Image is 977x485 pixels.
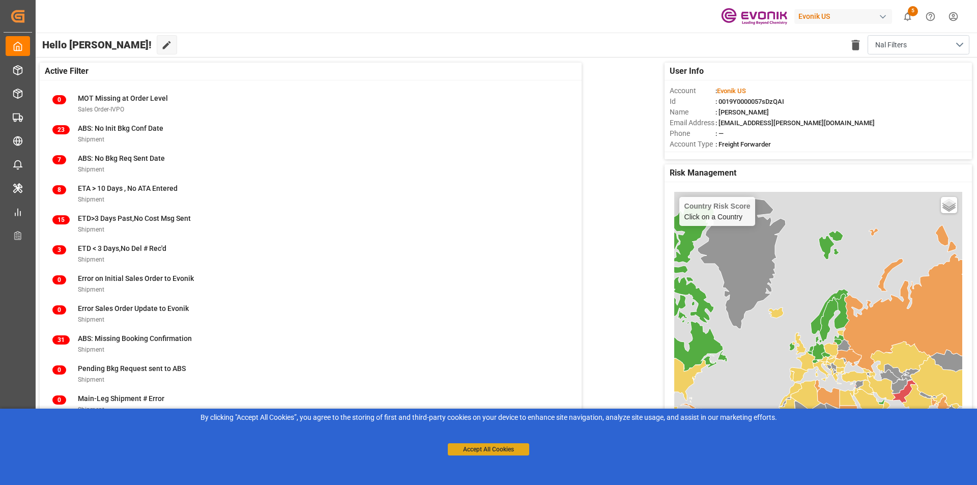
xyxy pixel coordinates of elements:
[78,334,192,343] span: ABS: Missing Booking Confirmation
[52,303,569,325] a: 0Error Sales Order Update to EvonikShipment
[78,316,104,323] span: Shipment
[715,108,769,116] span: : [PERSON_NAME]
[78,244,166,252] span: ETD < 3 Days,No Del # Rec'd
[670,118,715,128] span: Email Address
[78,286,104,293] span: Shipment
[52,393,569,415] a: 0Main-Leg Shipment # ErrorShipment
[52,185,66,194] span: 8
[78,106,124,113] span: Sales Order-IVPO
[52,395,66,405] span: 0
[868,35,969,54] button: open menu
[78,346,104,353] span: Shipment
[715,140,771,148] span: : Freight Forwarder
[715,98,784,105] span: : 0019Y0000057sDzQAI
[52,95,66,104] span: 0
[670,65,704,77] span: User Info
[684,202,751,210] h4: Country Risk Score
[684,202,751,221] div: Click on a Country
[52,215,70,224] span: 15
[670,128,715,139] span: Phone
[670,167,736,179] span: Risk Management
[78,304,189,312] span: Error Sales Order Update to Evonik
[715,87,746,95] span: :
[908,6,918,16] span: 5
[78,124,163,132] span: ABS: No Init Bkg Conf Date
[78,154,165,162] span: ABS: No Bkg Req Sent Date
[52,93,569,115] a: 0MOT Missing at Order LevelSales Order-IVPO
[794,7,896,26] button: Evonik US
[941,197,957,213] a: Layers
[715,119,875,127] span: : [EMAIL_ADDRESS][PERSON_NAME][DOMAIN_NAME]
[721,8,787,25] img: Evonik-brand-mark-Deep-Purple-RGB.jpeg_1700498283.jpeg
[717,87,746,95] span: Evonik US
[52,365,66,375] span: 0
[670,139,715,150] span: Account Type
[52,123,569,145] a: 23ABS: No Init Bkg Conf DateShipment
[78,136,104,143] span: Shipment
[78,364,186,373] span: Pending Bkg Request sent to ABS
[919,5,942,28] button: Help Center
[715,130,724,137] span: : —
[52,125,70,134] span: 23
[42,35,152,54] span: Hello [PERSON_NAME]!
[78,394,164,403] span: Main-Leg Shipment # Error
[670,85,715,96] span: Account
[78,256,104,263] span: Shipment
[78,94,168,102] span: MOT Missing at Order Level
[794,9,892,24] div: Evonik US
[78,196,104,203] span: Shipment
[670,107,715,118] span: Name
[52,275,66,284] span: 0
[78,406,104,413] span: Shipment
[52,333,569,355] a: 31ABS: Missing Booking ConfirmationShipment
[78,166,104,173] span: Shipment
[45,65,89,77] span: Active Filter
[52,213,569,235] a: 15ETD>3 Days Past,No Cost Msg SentShipment
[448,443,529,455] button: Accept All Cookies
[52,363,569,385] a: 0Pending Bkg Request sent to ABSShipment
[7,412,970,423] div: By clicking "Accept All Cookies”, you agree to the storing of first and third-party cookies on yo...
[52,245,66,254] span: 3
[78,226,104,233] span: Shipment
[52,273,569,295] a: 0Error on Initial Sales Order to EvonikShipment
[78,274,194,282] span: Error on Initial Sales Order to Evonik
[896,5,919,28] button: show 5 new notifications
[78,184,178,192] span: ETA > 10 Days , No ATA Entered
[875,40,907,50] span: Nal Filters
[78,376,104,383] span: Shipment
[670,96,715,107] span: Id
[78,214,191,222] span: ETD>3 Days Past,No Cost Msg Sent
[52,305,66,315] span: 0
[52,335,70,345] span: 31
[52,183,569,205] a: 8ETA > 10 Days , No ATA EnteredShipment
[52,243,569,265] a: 3ETD < 3 Days,No Del # Rec'dShipment
[52,155,66,164] span: 7
[52,153,569,175] a: 7ABS: No Bkg Req Sent DateShipment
